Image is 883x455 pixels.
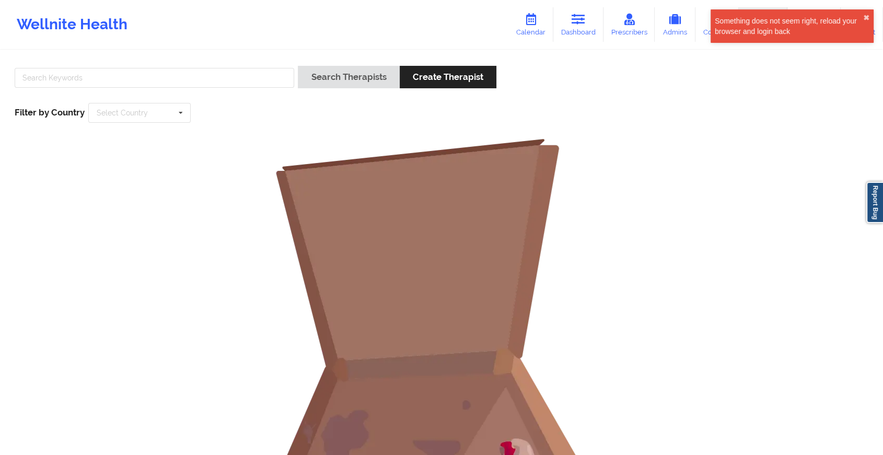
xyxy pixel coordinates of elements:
button: Search Therapists [298,66,399,88]
a: Dashboard [553,7,603,42]
button: close [863,14,869,22]
a: Prescribers [603,7,655,42]
a: Report Bug [866,182,883,223]
button: Create Therapist [400,66,496,88]
a: Admins [655,7,695,42]
a: Calendar [508,7,553,42]
div: Select Country [97,109,148,116]
div: Something does not seem right, reload your browser and login back [715,16,863,37]
input: Search Keywords [15,68,294,88]
span: Filter by Country [15,107,85,118]
a: Coaches [695,7,739,42]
